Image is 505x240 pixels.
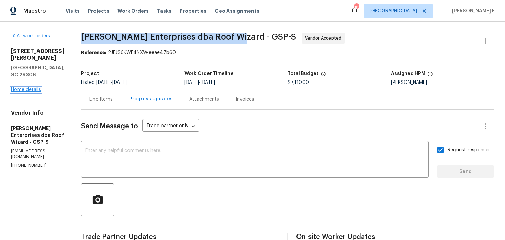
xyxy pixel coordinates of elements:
[448,146,489,154] span: Request response
[11,48,65,62] h2: [STREET_ADDRESS][PERSON_NAME]
[305,35,344,42] span: Vendor Accepted
[11,87,41,92] a: Home details
[129,96,173,102] div: Progress Updates
[11,64,65,78] h5: [GEOGRAPHIC_DATA], SC 29306
[391,80,494,85] div: [PERSON_NAME]
[81,80,127,85] span: Listed
[236,96,254,103] div: Invoices
[215,8,259,14] span: Geo Assignments
[321,71,326,80] span: The total cost of line items that have been proposed by Opendoor. This sum includes line items th...
[189,96,219,103] div: Attachments
[184,80,199,85] span: [DATE]
[11,163,65,168] p: [PHONE_NUMBER]
[81,50,106,55] b: Reference:
[180,8,206,14] span: Properties
[11,125,65,145] h5: [PERSON_NAME] Enterprises dba Roof Wizard - GSP-S
[142,121,199,132] div: Trade partner only
[66,8,80,14] span: Visits
[11,34,50,39] a: All work orders
[184,80,215,85] span: -
[117,8,149,14] span: Work Orders
[184,71,234,76] h5: Work Order Timeline
[81,49,494,56] div: 2JEJS6KWE4NXW-eeae47b60
[201,80,215,85] span: [DATE]
[112,80,127,85] span: [DATE]
[81,71,99,76] h5: Project
[11,148,65,160] p: [EMAIL_ADDRESS][DOMAIN_NAME]
[11,110,65,117] h4: Vendor Info
[88,8,109,14] span: Projects
[354,4,359,11] div: 19
[288,80,309,85] span: $7,110.00
[370,8,417,14] span: [GEOGRAPHIC_DATA]
[81,33,296,41] span: [PERSON_NAME] Enterprises dba Roof Wizard - GSP-S
[96,80,111,85] span: [DATE]
[288,71,318,76] h5: Total Budget
[89,96,113,103] div: Line Items
[449,8,495,14] span: [PERSON_NAME] E
[157,9,171,13] span: Tasks
[23,8,46,14] span: Maestro
[96,80,127,85] span: -
[81,123,138,130] span: Send Message to
[391,71,425,76] h5: Assigned HPM
[427,71,433,80] span: The hpm assigned to this work order.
